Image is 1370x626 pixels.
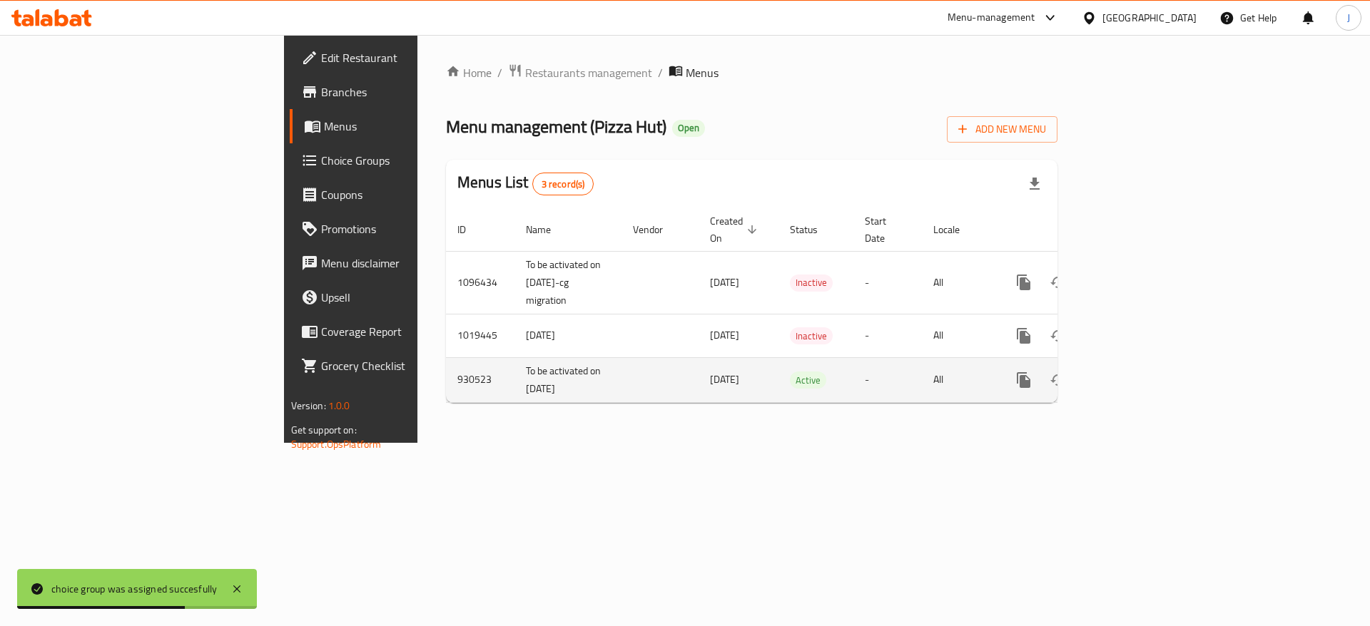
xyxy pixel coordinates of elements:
[995,208,1155,252] th: Actions
[525,64,652,81] span: Restaurants management
[446,111,666,143] span: Menu management ( Pizza Hut )
[633,221,681,238] span: Vendor
[290,314,513,349] a: Coverage Report
[446,208,1155,403] table: enhanced table
[922,357,995,402] td: All
[853,251,922,314] td: -
[790,328,833,344] span: Inactive
[321,357,502,374] span: Grocery Checklist
[328,396,350,415] span: 1.0.0
[790,274,833,292] div: Inactive
[290,246,513,280] a: Menu disclaimer
[1018,167,1052,201] div: Export file
[291,435,382,453] a: Support.OpsPlatform
[291,421,357,439] span: Get support on:
[290,212,513,246] a: Promotions
[508,63,652,82] a: Restaurants management
[324,118,502,135] span: Menus
[290,41,513,75] a: Edit Restaurant
[686,64,719,81] span: Menus
[321,255,502,272] span: Menu disclaimer
[290,349,513,383] a: Grocery Checklist
[514,314,621,357] td: [DATE]
[51,581,217,597] div: choice group was assigned succesfully
[290,178,513,212] a: Coupons
[710,212,761,247] span: Created On
[532,173,594,195] div: Total records count
[672,120,705,137] div: Open
[922,314,995,357] td: All
[290,280,513,314] a: Upsell
[291,396,326,415] span: Version:
[958,120,1046,138] span: Add New Menu
[457,172,594,195] h2: Menus List
[321,83,502,101] span: Branches
[290,75,513,109] a: Branches
[710,326,739,344] span: [DATE]
[321,220,502,237] span: Promotions
[1007,363,1041,397] button: more
[710,273,739,292] span: [DATE]
[321,49,502,66] span: Edit Restaurant
[321,186,502,203] span: Coupons
[853,314,922,357] td: -
[1102,10,1197,26] div: [GEOGRAPHIC_DATA]
[533,178,594,191] span: 3 record(s)
[922,251,995,314] td: All
[790,221,836,238] span: Status
[1041,265,1075,299] button: Change Status
[790,327,833,344] div: Inactive
[321,152,502,169] span: Choice Groups
[933,221,978,238] span: Locale
[526,221,569,238] span: Name
[672,122,705,134] span: Open
[1347,10,1350,26] span: J
[514,251,621,314] td: To be activated on [DATE]-cg migration
[457,221,484,238] span: ID
[658,64,663,81] li: /
[290,109,513,143] a: Menus
[710,370,739,389] span: [DATE]
[321,323,502,340] span: Coverage Report
[1041,363,1075,397] button: Change Status
[514,357,621,402] td: To be activated on [DATE]
[290,143,513,178] a: Choice Groups
[790,274,833,291] span: Inactive
[947,116,1057,143] button: Add New Menu
[948,9,1035,26] div: Menu-management
[790,372,826,389] span: Active
[853,357,922,402] td: -
[321,289,502,306] span: Upsell
[446,63,1057,82] nav: breadcrumb
[1041,319,1075,353] button: Change Status
[865,212,905,247] span: Start Date
[1007,265,1041,299] button: more
[1007,319,1041,353] button: more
